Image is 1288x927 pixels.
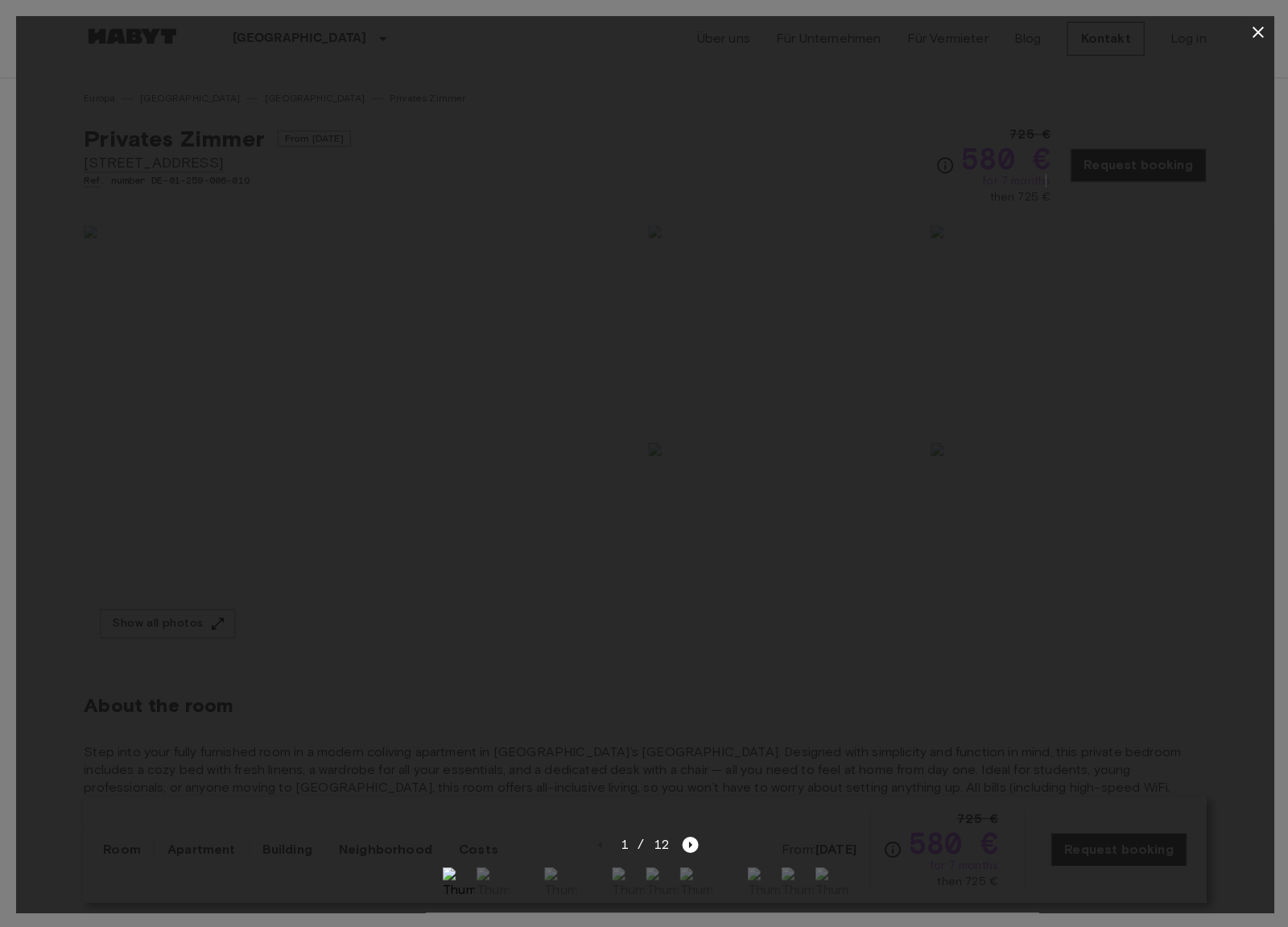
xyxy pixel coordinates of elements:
[611,866,643,898] img: Thumbnail image for gallery view
[681,835,697,851] button: Next image
[620,834,669,853] span: 1 / 12
[814,866,846,898] img: Thumbnail image for gallery view
[712,866,745,898] img: Thumbnail image for gallery view
[780,866,812,898] img: Thumbnail image for gallery view
[645,866,677,898] img: Thumbnail image for gallery view
[510,866,542,898] img: Thumbnail image for gallery view
[476,866,508,898] img: Thumbnail image for gallery view
[543,866,576,898] img: Thumbnail image for gallery view
[746,866,778,898] img: Thumbnail image for gallery view
[244,174,1043,707] img: marketing picture of unit inside carousel
[679,866,711,898] img: Thumbnail image for gallery view
[577,866,609,898] img: Thumbnail image for gallery view
[442,866,474,898] img: Thumbnail image for gallery view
